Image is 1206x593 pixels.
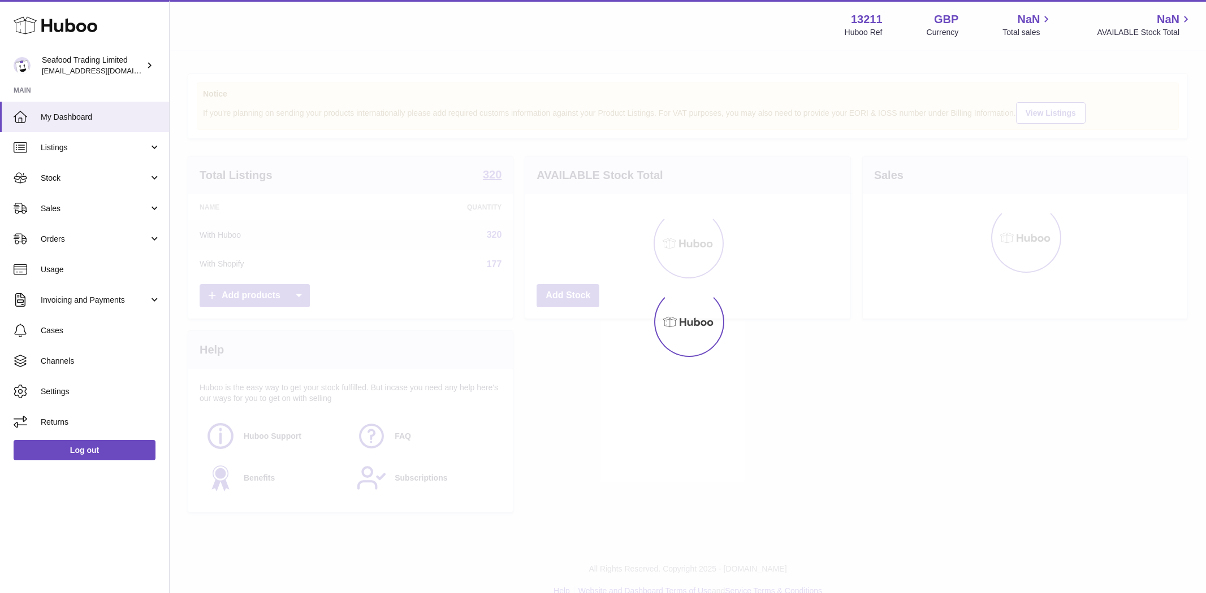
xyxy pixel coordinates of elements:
span: Invoicing and Payments [41,295,149,306]
span: AVAILABLE Stock Total [1097,27,1192,38]
strong: 13211 [851,12,883,27]
a: NaN Total sales [1002,12,1053,38]
img: internalAdmin-13211@internal.huboo.com [14,57,31,74]
span: Total sales [1002,27,1053,38]
span: Settings [41,386,161,397]
span: Cases [41,325,161,336]
span: My Dashboard [41,112,161,123]
span: Usage [41,264,161,275]
div: Huboo Ref [845,27,883,38]
a: NaN AVAILABLE Stock Total [1097,12,1192,38]
div: Currency [927,27,959,38]
strong: GBP [934,12,958,27]
span: NaN [1017,12,1040,27]
span: Listings [41,142,149,153]
div: Seafood Trading Limited [42,55,144,76]
span: Sales [41,203,149,214]
span: Orders [41,234,149,245]
span: Returns [41,417,161,428]
span: [EMAIL_ADDRESS][DOMAIN_NAME] [42,66,166,75]
span: Channels [41,356,161,367]
a: Log out [14,440,155,460]
span: Stock [41,173,149,184]
span: NaN [1157,12,1179,27]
